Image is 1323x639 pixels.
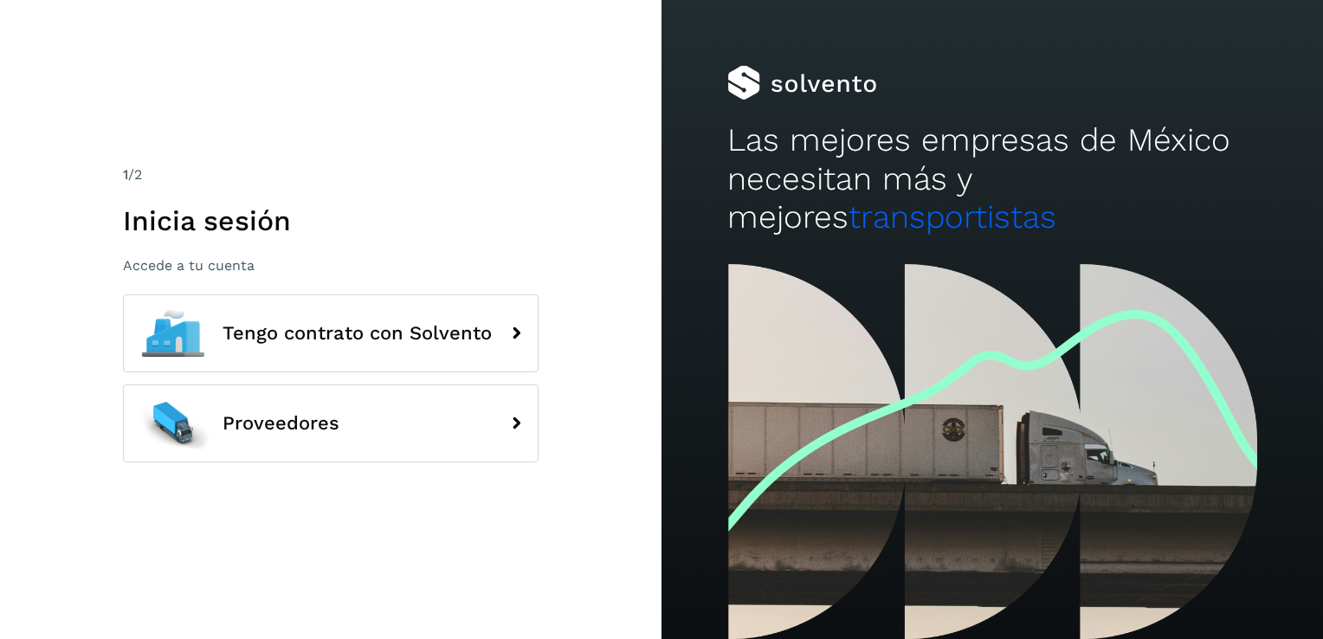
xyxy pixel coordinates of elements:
span: Tengo contrato con Solvento [223,323,492,344]
span: 1 [123,166,128,183]
span: Proveedores [223,413,339,434]
button: Proveedores [123,384,539,462]
h1: Inicia sesión [123,204,539,237]
h2: Las mejores empresas de México necesitan más y mejores [727,121,1256,236]
span: transportistas [849,198,1056,236]
p: Accede a tu cuenta [123,257,539,274]
div: /2 [123,165,539,185]
button: Tengo contrato con Solvento [123,294,539,372]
